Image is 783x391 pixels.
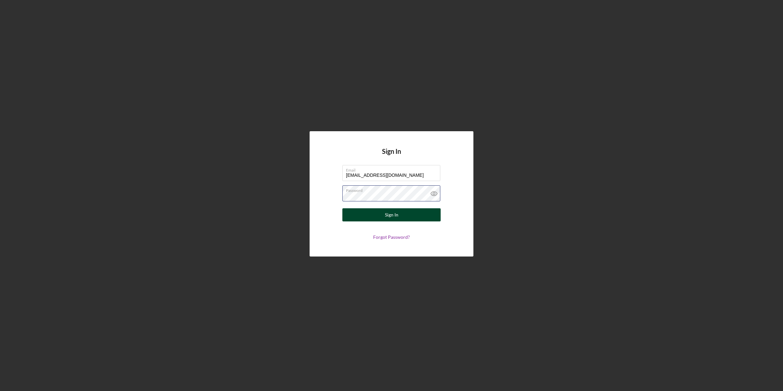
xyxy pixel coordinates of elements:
label: Email [346,165,440,173]
div: Sign In [385,208,398,221]
label: Password [346,186,440,193]
a: Forgot Password? [373,234,410,240]
button: Sign In [342,208,441,221]
h4: Sign In [382,148,401,165]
